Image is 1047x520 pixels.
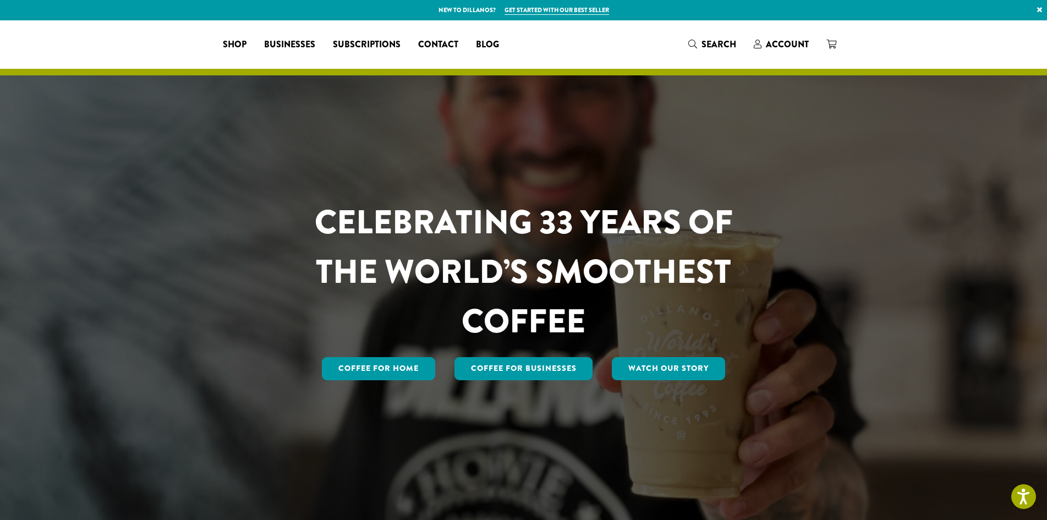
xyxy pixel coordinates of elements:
[333,38,401,52] span: Subscriptions
[454,357,593,380] a: Coffee For Businesses
[612,357,725,380] a: Watch Our Story
[701,38,736,51] span: Search
[214,36,255,53] a: Shop
[766,38,809,51] span: Account
[282,198,765,346] h1: CELEBRATING 33 YEARS OF THE WORLD’S SMOOTHEST COFFEE
[223,38,246,52] span: Shop
[505,6,609,15] a: Get started with our best seller
[418,38,458,52] span: Contact
[322,357,435,380] a: Coffee for Home
[679,35,745,53] a: Search
[264,38,315,52] span: Businesses
[476,38,499,52] span: Blog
